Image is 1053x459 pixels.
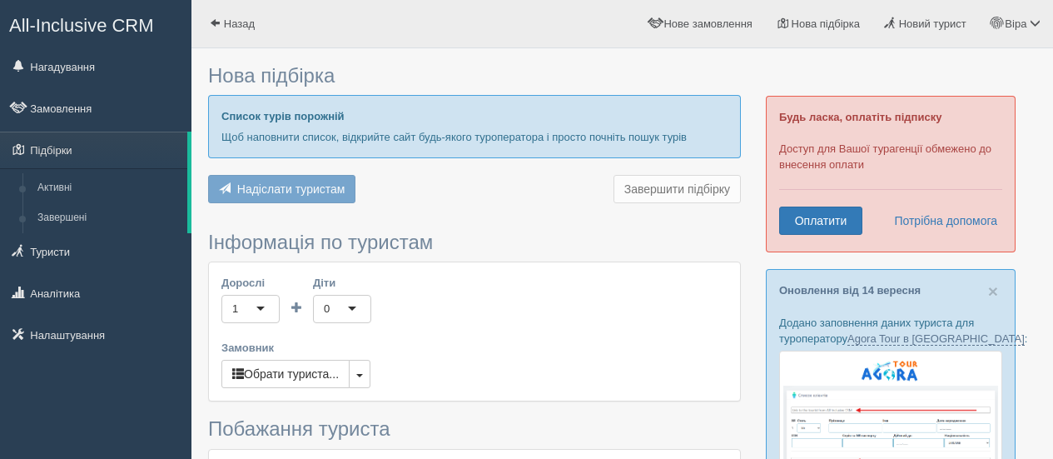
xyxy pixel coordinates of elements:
p: Додано заповнення даних туриста для туроператору : [779,315,1002,347]
a: Активні [30,173,187,203]
span: Назад [224,17,255,30]
div: 0 [324,301,330,317]
h3: Інформація по туристам [208,232,741,253]
span: Віра [1005,17,1026,30]
button: Завершити підбірку [613,175,741,203]
span: All-Inclusive CRM [9,15,154,36]
a: Завершені [30,203,187,233]
a: Потрібна допомога [883,207,998,235]
button: Обрати туриста... [221,360,350,388]
label: Замовник [221,340,728,356]
label: Дорослі [221,275,280,291]
a: Оновлення від 14 вересня [779,284,921,297]
p: Щоб наповнити список, відкрийте сайт будь-якого туроператора і просто почніть пошук турів [221,129,728,145]
a: Agora Tour в [GEOGRAPHIC_DATA] [847,332,1025,346]
span: × [988,282,998,301]
span: Надіслати туристам [237,182,345,196]
button: Close [988,282,998,300]
button: Надіслати туристам [208,175,355,203]
div: 1 [232,301,238,317]
span: Нова підбірка [792,17,861,30]
div: Доступ для Вашої турагенції обмежено до внесення оплати [766,96,1016,252]
a: All-Inclusive CRM [1,1,191,47]
h3: Нова підбірка [208,65,741,87]
label: Діти [313,275,371,291]
a: Оплатити [779,207,862,235]
b: Будь ласка, оплатіть підписку [779,111,941,123]
span: Побажання туриста [208,417,390,440]
span: Нове замовлення [663,17,752,30]
b: Список турів порожній [221,110,345,122]
span: Новий турист [899,17,966,30]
